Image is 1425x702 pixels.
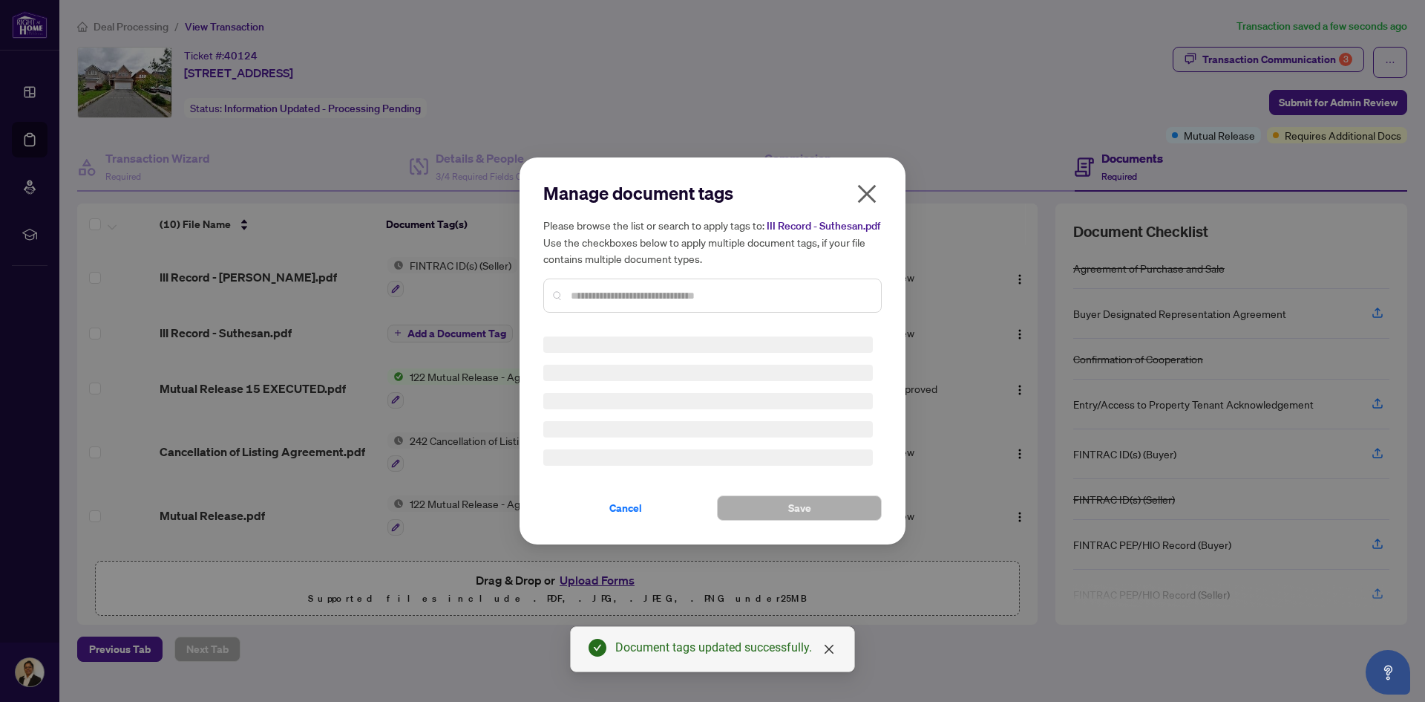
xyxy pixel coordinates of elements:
a: Close [821,641,837,657]
span: close [823,643,835,655]
span: Cancel [609,496,642,520]
span: III Record - Suthesan.pdf [767,219,880,233]
button: Open asap [1366,650,1410,695]
button: Cancel [543,495,708,521]
div: Document tags updated successfully. [615,639,836,657]
button: Save [717,495,882,521]
span: close [855,182,879,206]
span: check-circle [589,639,606,657]
h2: Manage document tags [543,181,882,205]
h5: Please browse the list or search to apply tags to: Use the checkboxes below to apply multiple doc... [543,217,882,267]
